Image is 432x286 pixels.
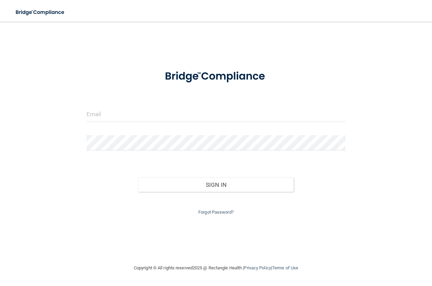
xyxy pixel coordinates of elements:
[272,265,298,270] a: Terms of Use
[198,210,234,215] a: Forgot Password?
[154,62,278,90] img: bridge_compliance_login_screen.278c3ca4.svg
[92,257,340,279] div: Copyright © All rights reserved 2025 @ Rectangle Health | |
[87,107,346,122] input: Email
[244,265,271,270] a: Privacy Policy
[10,5,71,19] img: bridge_compliance_login_screen.278c3ca4.svg
[138,177,294,192] button: Sign In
